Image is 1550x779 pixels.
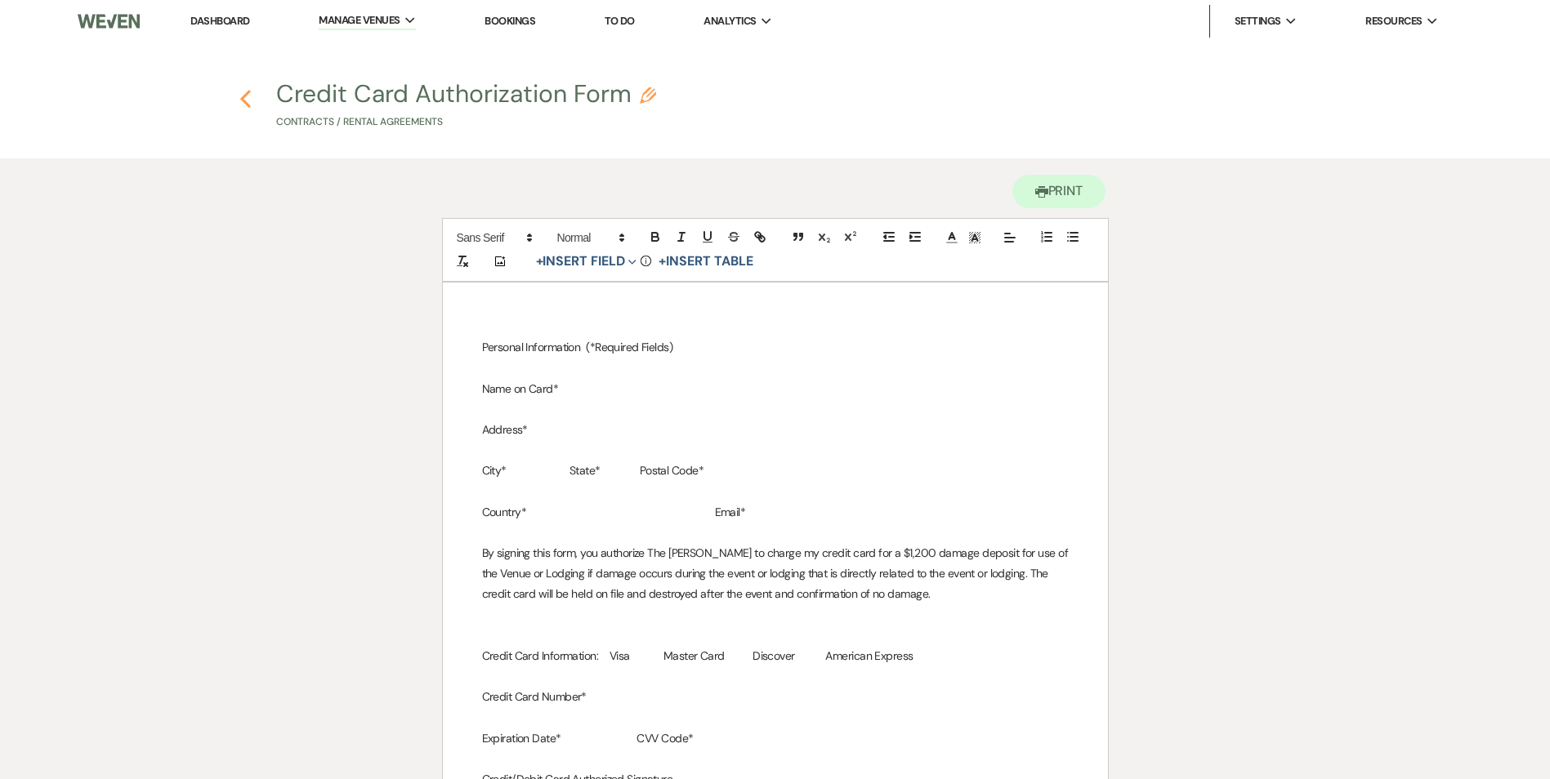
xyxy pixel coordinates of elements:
[482,646,1069,666] p: Credit Card Information: Visa Master Card Discover American Express
[485,14,535,28] a: Bookings
[659,255,666,268] span: +
[605,14,635,28] a: To Do
[482,379,1069,399] p: Name on Card*
[1235,13,1281,29] span: Settings
[78,4,140,38] img: Weven Logo
[1012,175,1106,208] button: Print
[963,228,986,247] span: Text Background Color
[190,14,249,28] a: Dashboard
[653,252,758,271] button: +Insert Table
[482,420,1069,440] p: Address*
[704,13,756,29] span: Analytics
[482,543,1069,605] p: By signing this form, you authorize The [PERSON_NAME] to charge my credit card for a $1,200 damag...
[530,252,643,271] button: Insert Field
[536,255,543,268] span: +
[1365,13,1422,29] span: Resources
[482,687,1069,707] p: Credit Card Number*
[482,502,1069,523] p: Country* Email*
[550,228,630,247] span: Header Formats
[940,228,963,247] span: Text Color
[276,114,656,130] p: Contracts / Rental Agreements
[482,461,1069,481] p: City* State* Postal Code*
[319,12,400,29] span: Manage Venues
[998,228,1021,247] span: Alignment
[482,337,1069,358] p: Personal Information (*Required Fields)
[276,82,656,130] button: Credit Card Authorization FormContracts / Rental Agreements
[482,728,1069,749] p: Expiration Date* CVV Code*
